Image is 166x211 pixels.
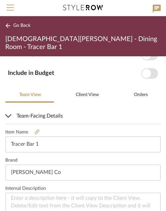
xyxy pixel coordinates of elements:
span: Client View [76,93,99,97]
label: Internal Description [5,186,161,192]
input: Enter Item Name [5,137,161,153]
span: [DEMOGRAPHIC_DATA][PERSON_NAME] - Dining Room - Tracer Bar 1 [5,35,161,51]
label: Item Name [5,130,161,135]
button: Go Back [5,22,33,30]
span: Orders [134,93,148,97]
input: Enter Brand [5,165,161,181]
span: Go Back [13,23,30,29]
label: Brand [5,158,161,164]
span: Include in Budget [8,71,54,77]
span: Team View [19,93,41,97]
span: Team-Facing Details [5,112,158,120]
